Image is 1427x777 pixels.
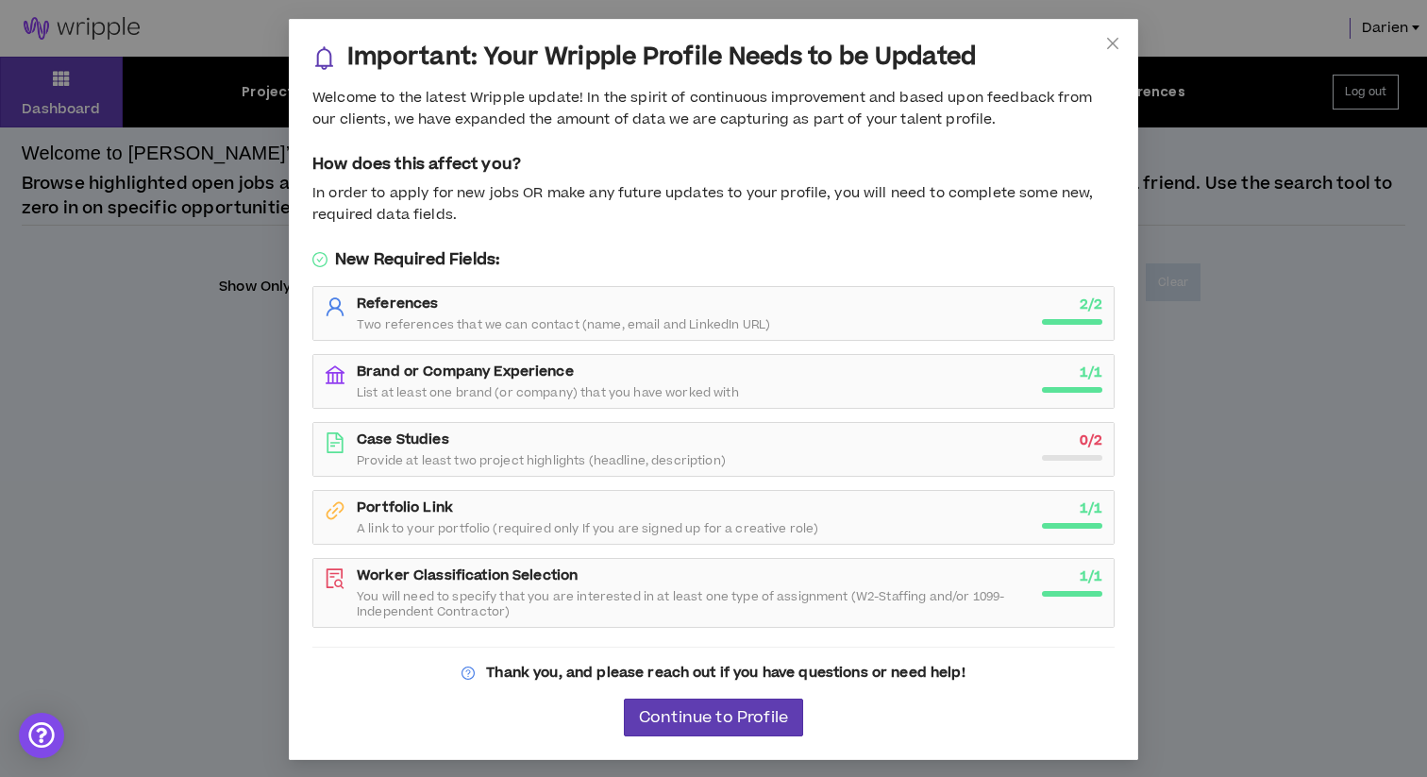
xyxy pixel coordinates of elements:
[357,589,1031,619] span: You will need to specify that you are interested in at least one type of assignment (W2-Staffing ...
[325,364,345,385] span: bank
[357,362,574,381] strong: Brand or Company Experience
[357,521,818,536] span: A link to your portfolio (required only If you are signed up for a creative role)
[312,183,1115,226] div: In order to apply for new jobs OR make any future updates to your profile, you will need to compl...
[347,42,976,73] h3: Important: Your Wripple Profile Needs to be Updated
[1080,295,1102,314] strong: 2 / 2
[486,663,965,683] strong: Thank you, and please reach out if you have questions or need help!
[357,294,438,313] strong: References
[1087,19,1138,70] button: Close
[357,430,449,449] strong: Case Studies
[1105,36,1120,51] span: close
[357,498,453,517] strong: Portfolio Link
[1080,498,1102,518] strong: 1 / 1
[357,385,739,400] span: List at least one brand (or company) that you have worked with
[312,248,1115,271] h5: New Required Fields:
[357,453,726,468] span: Provide at least two project highlights (headline, description)
[312,153,1115,176] h5: How does this affect you?
[312,252,327,267] span: check-circle
[325,500,345,521] span: link
[19,713,64,758] div: Open Intercom Messenger
[1080,431,1102,450] strong: 0 / 2
[312,88,1115,130] div: Welcome to the latest Wripple update! In the spirit of continuous improvement and based upon feed...
[1080,566,1102,586] strong: 1 / 1
[357,317,770,332] span: Two references that we can contact (name, email and LinkedIn URL)
[325,568,345,589] span: file-search
[325,296,345,317] span: user
[462,667,475,680] span: question-circle
[325,432,345,453] span: file-text
[639,709,788,727] span: Continue to Profile
[312,46,336,70] span: bell
[357,566,578,585] strong: Worker Classification Selection
[1080,363,1102,382] strong: 1 / 1
[624,699,803,736] button: Continue to Profile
